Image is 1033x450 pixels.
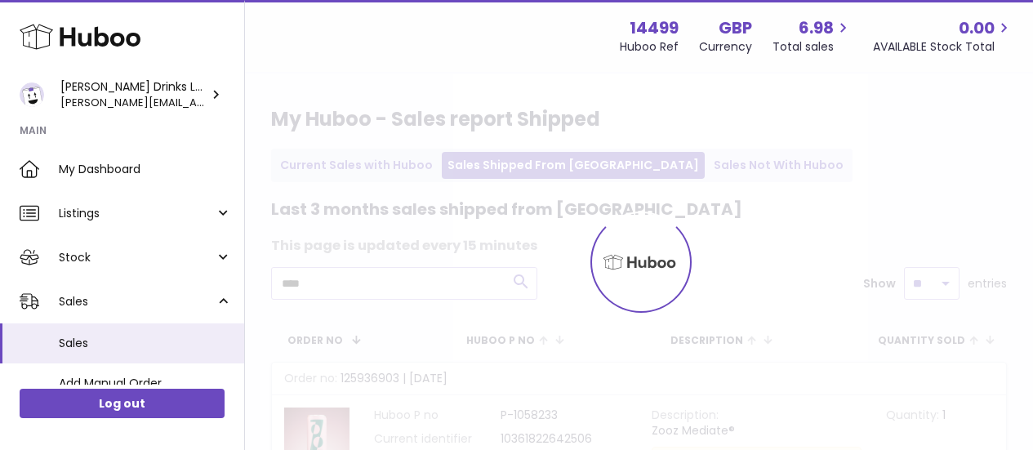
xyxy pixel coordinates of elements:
span: Sales [59,294,215,310]
span: Add Manual Order [59,376,232,391]
span: Stock [59,250,215,265]
div: [PERSON_NAME] Drinks LTD (t/a Zooz) [60,79,207,110]
span: 0.00 [959,17,995,39]
span: Listings [59,206,215,221]
span: [PERSON_NAME][EMAIL_ADDRESS][DOMAIN_NAME] [60,94,331,110]
span: Sales [59,336,232,351]
a: 0.00 AVAILABLE Stock Total [873,17,1013,55]
img: daniel@zoosdrinks.com [20,82,44,107]
span: 6.98 [799,17,834,39]
span: Total sales [773,39,853,55]
strong: GBP [719,17,752,39]
span: My Dashboard [59,162,232,177]
div: Currency [699,39,752,55]
span: AVAILABLE Stock Total [873,39,1013,55]
a: Log out [20,389,225,418]
a: 6.98 Total sales [773,17,853,55]
strong: 14499 [630,17,679,39]
div: Huboo Ref [620,39,679,55]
